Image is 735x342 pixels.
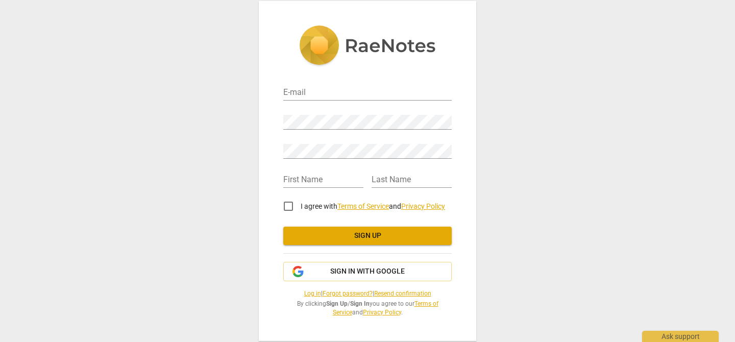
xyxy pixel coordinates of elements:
[283,262,452,281] button: Sign in with Google
[326,300,348,307] b: Sign Up
[642,331,719,342] div: Ask support
[283,227,452,245] button: Sign up
[401,202,445,210] a: Privacy Policy
[323,290,373,297] a: Forgot password?
[374,290,431,297] a: Resend confirmation
[291,231,444,241] span: Sign up
[301,202,445,210] span: I agree with and
[283,300,452,316] span: By clicking / you agree to our and .
[304,290,321,297] a: Log in
[350,300,370,307] b: Sign In
[283,289,452,298] span: | |
[299,26,436,67] img: 5ac2273c67554f335776073100b6d88f.svg
[337,202,389,210] a: Terms of Service
[330,266,405,277] span: Sign in with Google
[363,309,401,316] a: Privacy Policy
[333,300,438,316] a: Terms of Service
